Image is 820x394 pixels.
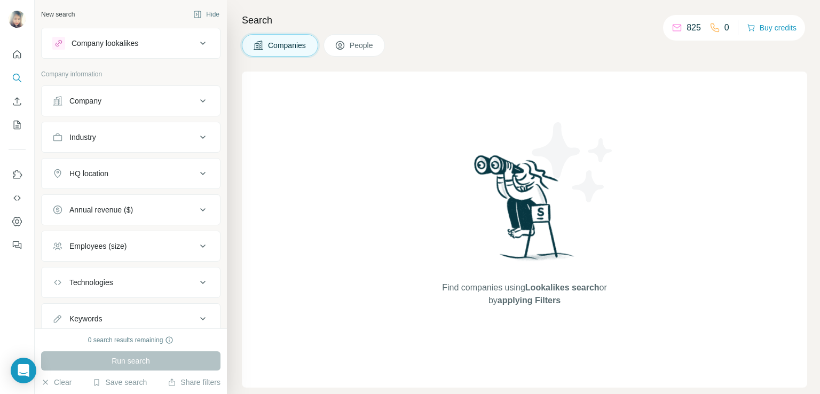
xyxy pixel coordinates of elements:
[41,69,220,79] p: Company information
[747,20,797,35] button: Buy credits
[42,233,220,259] button: Employees (size)
[525,283,600,292] span: Lookalikes search
[42,124,220,150] button: Industry
[9,188,26,208] button: Use Surfe API
[498,296,561,305] span: applying Filters
[69,204,133,215] div: Annual revenue ($)
[11,358,36,383] div: Open Intercom Messenger
[69,168,108,179] div: HQ location
[9,45,26,64] button: Quick start
[168,377,220,388] button: Share filters
[9,212,26,231] button: Dashboard
[9,235,26,255] button: Feedback
[42,270,220,295] button: Technologies
[724,21,729,34] p: 0
[69,96,101,106] div: Company
[525,114,621,210] img: Surfe Illustration - Stars
[69,241,127,251] div: Employees (size)
[439,281,610,307] span: Find companies using or by
[9,165,26,184] button: Use Surfe on LinkedIn
[186,6,227,22] button: Hide
[42,161,220,186] button: HQ location
[41,10,75,19] div: New search
[9,92,26,111] button: Enrich CSV
[69,277,113,288] div: Technologies
[350,40,374,51] span: People
[9,11,26,28] img: Avatar
[469,152,580,271] img: Surfe Illustration - Woman searching with binoculars
[42,30,220,56] button: Company lookalikes
[72,38,138,49] div: Company lookalikes
[9,68,26,88] button: Search
[687,21,701,34] p: 825
[42,197,220,223] button: Annual revenue ($)
[88,335,174,345] div: 0 search results remaining
[9,115,26,135] button: My lists
[242,13,807,28] h4: Search
[69,313,102,324] div: Keywords
[69,132,96,143] div: Industry
[42,306,220,332] button: Keywords
[92,377,147,388] button: Save search
[268,40,307,51] span: Companies
[42,88,220,114] button: Company
[41,377,72,388] button: Clear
